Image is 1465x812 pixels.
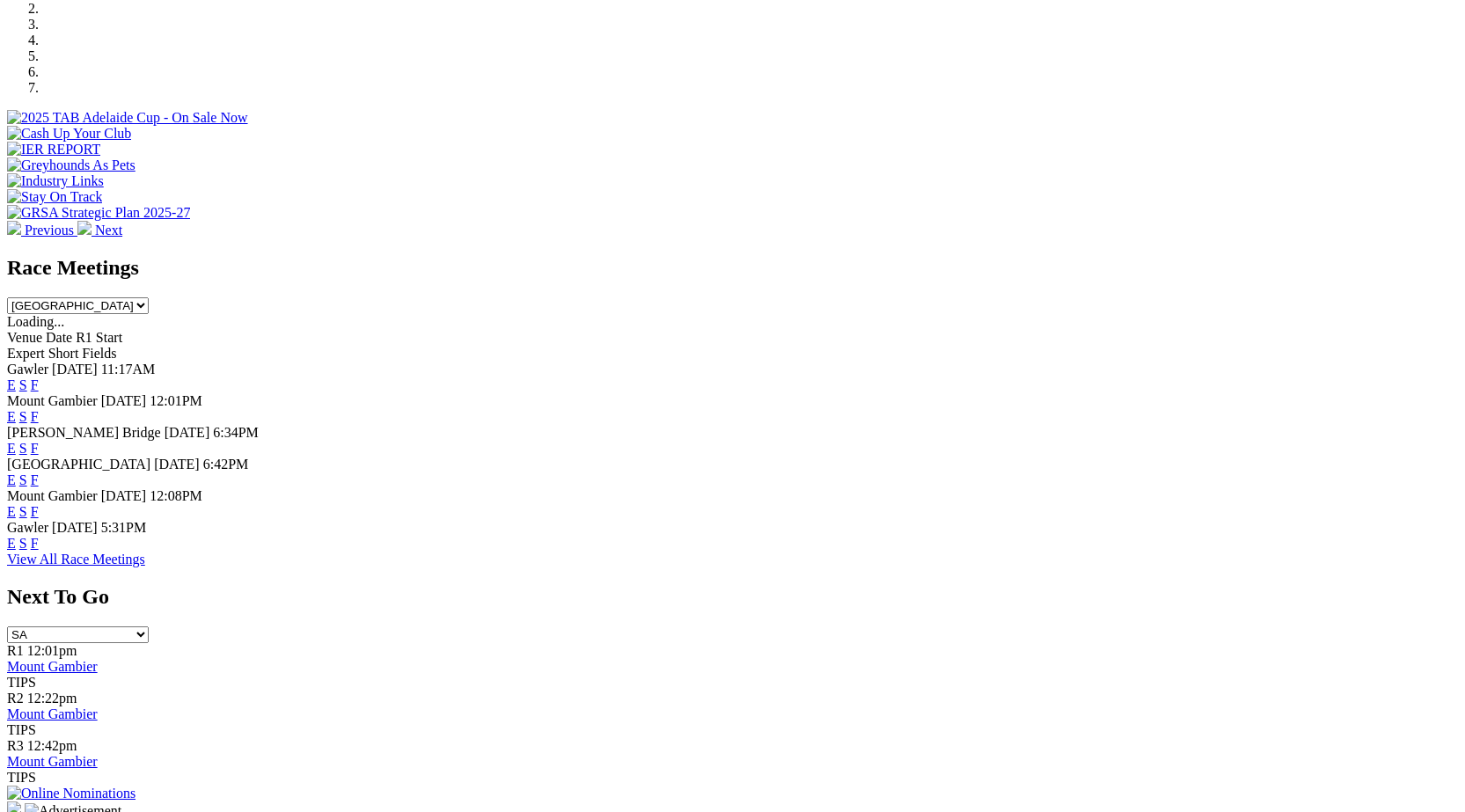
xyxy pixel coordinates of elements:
[7,330,42,345] span: Venue
[27,738,77,753] span: 12:42pm
[7,314,64,329] span: Loading...
[165,425,210,440] span: [DATE]
[7,110,248,126] img: 2025 TAB Adelaide Cup - On Sale Now
[7,256,1458,280] h2: Race Meetings
[7,377,16,392] a: E
[7,675,36,690] span: TIPS
[19,536,27,551] a: S
[7,520,48,535] span: Gawler
[7,173,104,189] img: Industry Links
[77,221,92,235] img: chevron-right-pager-white.svg
[25,223,74,238] span: Previous
[7,552,145,567] a: View All Race Meetings
[31,472,39,487] a: F
[7,409,16,424] a: E
[31,377,39,392] a: F
[7,221,21,235] img: chevron-left-pager-white.svg
[7,142,100,157] img: IER REPORT
[101,362,156,377] span: 11:17AM
[31,409,39,424] a: F
[27,691,77,706] span: 12:22pm
[52,362,98,377] span: [DATE]
[52,520,98,535] span: [DATE]
[7,205,190,221] img: GRSA Strategic Plan 2025-27
[101,488,147,503] span: [DATE]
[31,441,39,456] a: F
[7,691,24,706] span: R2
[7,488,98,503] span: Mount Gambier
[7,738,24,753] span: R3
[7,706,98,721] a: Mount Gambier
[19,441,27,456] a: S
[27,643,77,658] span: 12:01pm
[150,488,202,503] span: 12:08PM
[7,643,24,658] span: R1
[7,659,98,674] a: Mount Gambier
[7,362,48,377] span: Gawler
[19,377,27,392] a: S
[7,722,36,737] span: TIPS
[76,330,122,345] span: R1 Start
[154,457,200,472] span: [DATE]
[46,330,72,345] span: Date
[7,770,36,785] span: TIPS
[31,504,39,519] a: F
[7,189,102,205] img: Stay On Track
[7,457,150,472] span: [GEOGRAPHIC_DATA]
[7,754,98,769] a: Mount Gambier
[19,472,27,487] a: S
[203,457,249,472] span: 6:42PM
[95,223,122,238] span: Next
[48,346,79,361] span: Short
[101,393,147,408] span: [DATE]
[7,393,98,408] span: Mount Gambier
[19,409,27,424] a: S
[7,425,161,440] span: [PERSON_NAME] Bridge
[7,504,16,519] a: E
[7,786,136,801] img: Online Nominations
[101,520,147,535] span: 5:31PM
[77,223,122,238] a: Next
[7,126,131,142] img: Cash Up Your Club
[7,441,16,456] a: E
[213,425,259,440] span: 6:34PM
[7,585,1458,609] h2: Next To Go
[31,536,39,551] a: F
[7,223,77,238] a: Previous
[7,157,136,173] img: Greyhounds As Pets
[82,346,116,361] span: Fields
[7,472,16,487] a: E
[7,536,16,551] a: E
[7,346,45,361] span: Expert
[19,504,27,519] a: S
[150,393,202,408] span: 12:01PM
